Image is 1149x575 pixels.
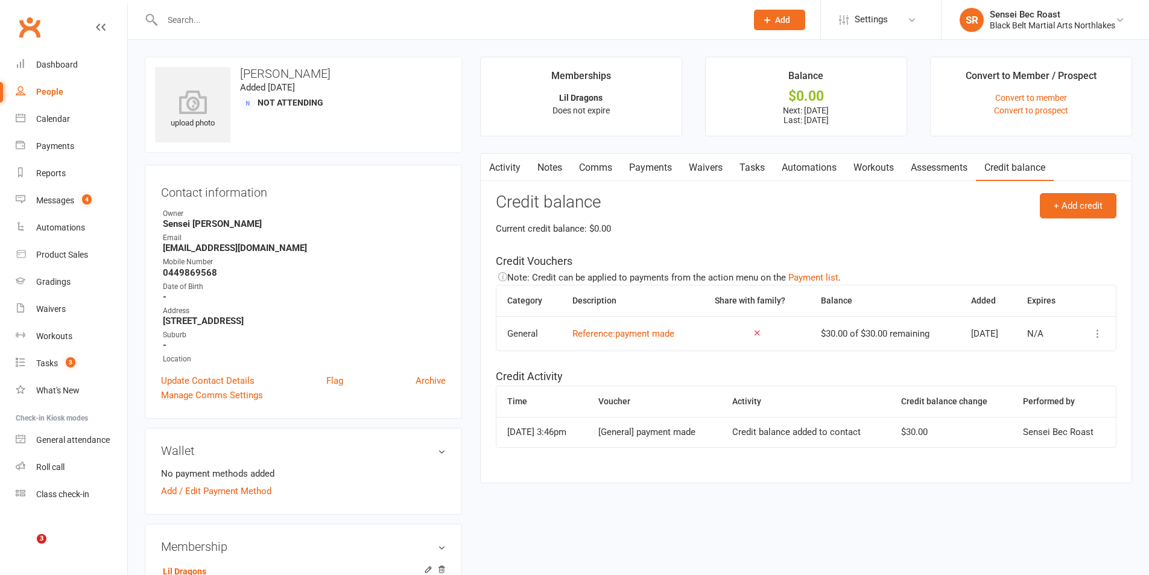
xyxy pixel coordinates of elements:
a: Comms [571,154,621,182]
div: Mobile Number [163,256,446,268]
strong: - [163,340,446,351]
li: No payment methods added [161,466,446,481]
a: Clubworx [14,12,45,42]
a: Archive [416,373,446,388]
div: Memberships [551,68,611,90]
div: Reference: payment made [572,326,674,341]
div: Calendar [36,114,70,124]
span: Not Attending [258,98,323,107]
a: Assessments [902,154,976,182]
div: Sensei Bec Roast [990,9,1115,20]
a: Flag [326,373,343,388]
span: Settings [855,6,888,33]
time: Added [DATE] [240,82,295,93]
button: Reference:payment made [572,326,674,341]
div: N/A [1027,329,1063,339]
button: + Add credit [1040,193,1116,218]
a: Tasks [731,154,773,182]
a: Reports [16,160,127,187]
td: General [496,316,562,351]
strong: 0449869568 [163,267,446,278]
span: 4 [82,194,92,205]
div: Address [163,305,446,317]
a: Messages 4 [16,187,127,214]
iframe: Intercom live chat [12,534,41,563]
th: Time [496,386,587,417]
th: Category [496,285,562,316]
div: Tasks [36,358,58,368]
a: Tasks 3 [16,350,127,377]
a: Activity [481,154,529,182]
a: Workouts [16,323,127,350]
a: Waivers [16,296,127,323]
p: Next: [DATE] Last: [DATE] [717,106,896,125]
a: Payments [621,154,680,182]
span: Add [775,15,790,25]
a: Add / Edit Payment Method [161,484,271,498]
div: Email [163,232,446,244]
div: $30.00 [901,427,1001,437]
strong: [EMAIL_ADDRESS][DOMAIN_NAME] [163,243,446,253]
a: Dashboard [16,51,127,78]
span: 3 [66,357,75,367]
a: Notes [529,154,571,182]
a: General attendance kiosk mode [16,427,127,454]
strong: Sensei [PERSON_NAME] [163,218,446,229]
div: Waivers [36,304,66,314]
td: Credit balance added to contact [721,417,890,447]
div: Gradings [36,277,71,287]
a: Automations [16,214,127,241]
div: [DATE] 3:46pm [507,427,577,437]
h3: Credit balance [496,193,1116,212]
th: Share with family? [704,285,810,316]
a: Calendar [16,106,127,133]
span: 3 [37,534,46,544]
a: Update Contact Details [161,373,255,388]
th: Balance [810,285,960,316]
a: Convert to member [995,93,1067,103]
a: Credit balance [976,154,1054,182]
td: Sensei Bec Roast [1012,417,1116,447]
a: Manage Comms Settings [161,388,263,402]
div: $0.00 [717,90,896,103]
th: Expires [1016,285,1074,316]
a: What's New [16,377,127,404]
button: Add [754,10,805,30]
a: Roll call [16,454,127,481]
a: Convert to prospect [994,106,1068,115]
th: Credit balance change [890,386,1012,417]
h3: Contact information [161,181,446,199]
th: Performed by [1012,386,1116,417]
h5: Credit Vouchers [496,253,1116,270]
div: Balance [788,68,823,90]
div: Class check-in [36,489,89,499]
a: Gradings [16,268,127,296]
div: Location [163,354,446,365]
div: Convert to Member / Prospect [966,68,1097,90]
th: Activity [721,386,890,417]
h5: Credit Activity [496,368,1116,386]
div: Messages [36,195,74,205]
div: Product Sales [36,250,88,259]
div: Date of Birth [163,281,446,293]
div: Dashboard [36,60,78,69]
div: What's New [36,386,80,395]
a: Payments [16,133,127,160]
a: Class kiosk mode [16,481,127,508]
h3: Membership [161,540,446,553]
div: $30.00 of $30.00 remaining [821,329,949,339]
strong: - [163,291,446,302]
div: Roll call [36,462,65,472]
div: Suburb [163,329,446,341]
strong: [STREET_ADDRESS] [163,316,446,326]
div: Workouts [36,331,72,341]
div: Owner [163,208,446,220]
div: [General] payment made [598,427,711,437]
div: People [36,87,63,97]
div: General attendance [36,435,110,445]
button: Payment list [788,270,838,285]
div: Reports [36,168,66,178]
div: [DATE] [971,329,1005,339]
div: Current credit balance: $0.00 [496,221,1116,236]
div: upload photo [155,90,230,130]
